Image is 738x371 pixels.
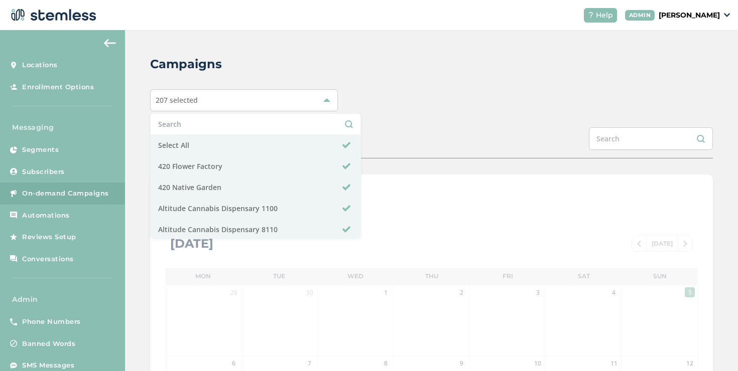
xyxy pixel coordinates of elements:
[22,189,109,199] span: On-demand Campaigns
[22,211,70,221] span: Automations
[588,12,594,18] img: icon-help-white-03924b79.svg
[22,145,59,155] span: Segments
[158,119,353,129] input: Search
[22,232,76,242] span: Reviews Setup
[659,10,720,21] p: [PERSON_NAME]
[151,198,360,219] li: Altitude Cannabis Dispensary 1100
[150,55,222,73] h2: Campaigns
[151,177,360,198] li: 420 Native Garden
[22,317,81,327] span: Phone Numbers
[22,339,75,349] span: Banned Words
[104,39,116,47] img: icon-arrow-back-accent-c549486e.svg
[156,95,198,105] span: 207 selected
[625,10,655,21] div: ADMIN
[22,82,94,92] span: Enrollment Options
[151,156,360,177] li: 420 Flower Factory
[151,219,360,240] li: Altitude Cannabis Dispensary 8110
[724,13,730,17] img: icon_down-arrow-small-66adaf34.svg
[151,135,360,156] li: Select All
[22,254,74,264] span: Conversations
[22,60,58,70] span: Locations
[596,10,613,21] span: Help
[589,127,713,150] input: Search
[22,360,74,370] span: SMS Messages
[688,323,738,371] iframe: Chat Widget
[22,167,65,177] span: Subscribers
[8,5,96,25] img: logo-dark-0685b13c.svg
